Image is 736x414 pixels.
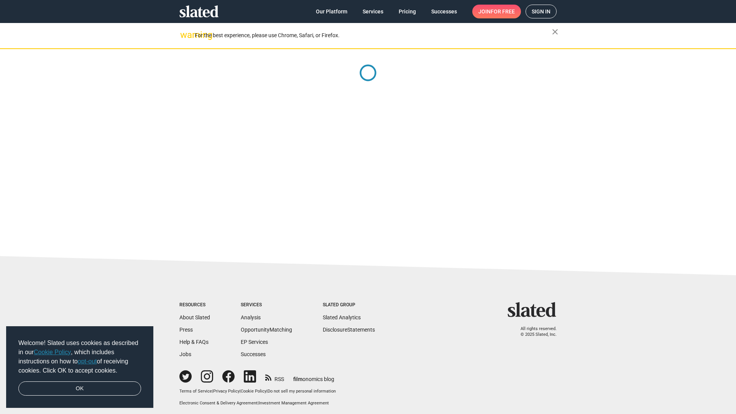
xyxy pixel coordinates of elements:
[293,376,302,382] span: film
[550,27,560,36] mat-icon: close
[213,389,240,394] a: Privacy Policy
[431,5,457,18] span: Successes
[179,389,212,394] a: Terms of Service
[195,30,552,41] div: For the best experience, please use Chrome, Safari, or Firefox.
[268,389,336,394] button: Do not sell my personal information
[179,401,258,406] a: Electronic Consent & Delivery Agreement
[258,401,259,406] span: |
[316,5,347,18] span: Our Platform
[78,358,97,365] a: opt-out
[241,339,268,345] a: EP Services
[399,5,416,18] span: Pricing
[363,5,383,18] span: Services
[259,401,329,406] a: Investment Management Agreement
[532,5,550,18] span: Sign in
[180,30,189,39] mat-icon: warning
[266,389,268,394] span: |
[179,327,193,333] a: Press
[241,314,261,320] a: Analysis
[323,327,375,333] a: DisclosureStatements
[310,5,353,18] a: Our Platform
[179,314,210,320] a: About Slated
[18,381,141,396] a: dismiss cookie message
[323,302,375,308] div: Slated Group
[526,5,557,18] a: Sign in
[34,349,71,355] a: Cookie Policy
[6,326,153,408] div: cookieconsent
[241,302,292,308] div: Services
[513,326,557,337] p: All rights reserved. © 2025 Slated, Inc.
[240,389,241,394] span: |
[18,338,141,375] span: Welcome! Slated uses cookies as described in our , which includes instructions on how to of recei...
[241,389,266,394] a: Cookie Policy
[425,5,463,18] a: Successes
[472,5,521,18] a: Joinfor free
[478,5,515,18] span: Join
[491,5,515,18] span: for free
[293,370,334,383] a: filmonomics blog
[241,351,266,357] a: Successes
[179,302,210,308] div: Resources
[323,314,361,320] a: Slated Analytics
[179,351,191,357] a: Jobs
[356,5,389,18] a: Services
[179,339,209,345] a: Help & FAQs
[265,371,284,383] a: RSS
[393,5,422,18] a: Pricing
[241,327,292,333] a: OpportunityMatching
[212,389,213,394] span: |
